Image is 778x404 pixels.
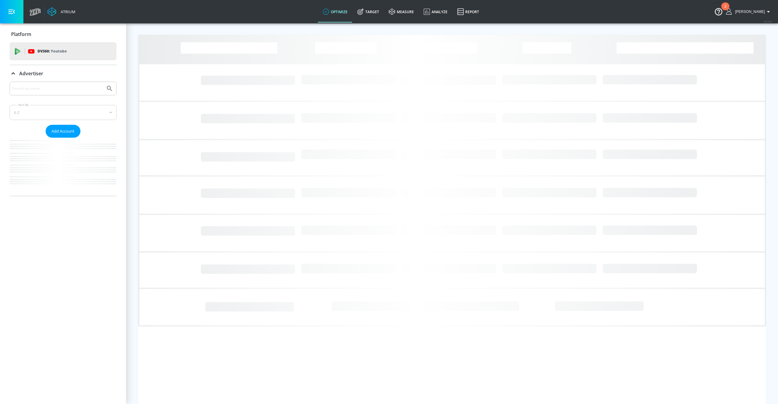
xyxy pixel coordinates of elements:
[58,9,75,14] div: Atrium
[46,125,80,138] button: Add Account
[352,1,384,22] a: Target
[10,65,116,82] div: Advertiser
[12,85,103,92] input: Search by name
[10,82,116,196] div: Advertiser
[318,1,352,22] a: optimize
[52,128,74,135] span: Add Account
[19,70,43,77] p: Advertiser
[51,48,67,54] p: Youtube
[733,10,765,14] span: login as: shannon.belforti@zefr.com
[10,42,116,60] div: DV360: Youtube
[38,48,67,55] p: DV360:
[384,1,419,22] a: measure
[10,138,116,196] nav: list of Advertiser
[10,105,116,120] div: A-Z
[419,1,452,22] a: Analyze
[17,103,30,107] label: Sort By
[764,20,772,23] span: v 4.24.0
[724,6,726,14] div: 2
[452,1,484,22] a: Report
[726,8,772,15] button: [PERSON_NAME]
[10,26,116,43] div: Platform
[11,31,31,37] p: Platform
[710,3,727,20] button: Open Resource Center, 2 new notifications
[47,7,75,16] a: Atrium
